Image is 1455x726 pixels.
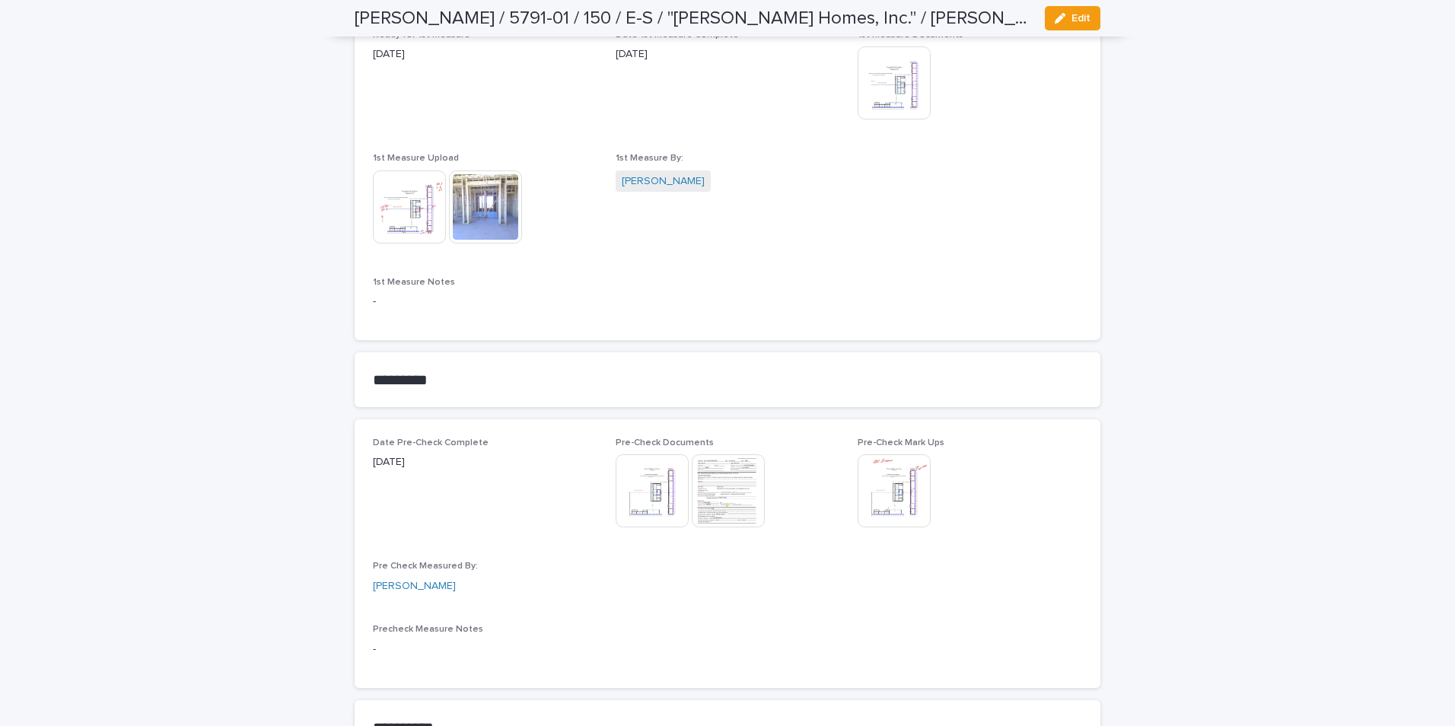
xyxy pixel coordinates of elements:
[616,30,739,40] span: Date 1st Measure Complete
[616,46,840,62] p: [DATE]
[373,294,1082,310] p: -
[373,438,489,447] span: Date Pre-Check Complete
[355,8,1033,30] h2: [PERSON_NAME] / 5791-01 / 150 / E-S / "[PERSON_NAME] Homes, Inc." / [PERSON_NAME]
[1071,13,1090,24] span: Edit
[373,154,459,163] span: 1st Measure Upload
[1045,6,1100,30] button: Edit
[616,154,683,163] span: 1st Measure By:
[373,578,456,594] a: [PERSON_NAME]
[373,625,483,634] span: Precheck Measure Notes
[858,30,963,40] span: 1st Measure Documents
[373,30,470,40] span: Ready for 1st Measure
[373,278,455,287] span: 1st Measure Notes
[373,454,597,470] p: [DATE]
[373,46,597,62] p: [DATE]
[373,642,1082,658] p: -
[622,174,705,189] a: [PERSON_NAME]
[616,438,714,447] span: Pre-Check Documents
[373,562,478,571] span: Pre Check Measured By:
[858,438,944,447] span: Pre-Check Mark Ups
